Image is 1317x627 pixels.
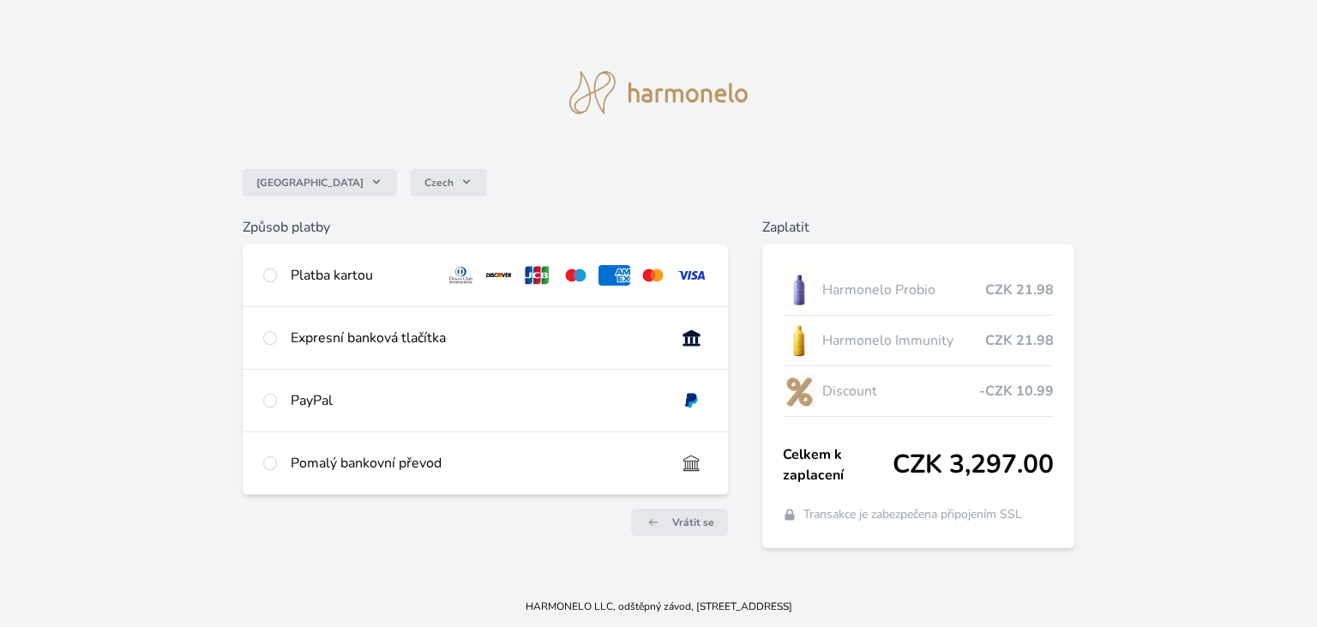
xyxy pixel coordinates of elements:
[822,280,985,300] span: Harmonelo Probio
[521,265,553,286] img: jcb.svg
[569,71,748,114] img: logo.svg
[291,265,431,286] div: Platba kartou
[783,370,815,413] img: discount-lo.png
[783,444,893,485] span: Celkem k zaplacení
[676,328,707,348] img: onlineBanking_CZ.svg
[803,506,1022,523] span: Transakce je zabezpečena připojením SSL
[762,217,1074,238] h6: Zaplatit
[291,328,662,348] div: Expresní banková tlačítka
[893,449,1054,480] span: CZK 3,297.00
[783,268,815,311] img: CLEAN_PROBIO_se_stinem_x-lo.jpg
[560,265,592,286] img: maestro.svg
[424,176,454,190] span: Czech
[985,330,1054,351] span: CZK 21.98
[291,390,662,411] div: PayPal
[676,453,707,473] img: bankTransfer_IBAN.svg
[783,319,815,362] img: IMMUNITY_se_stinem_x-lo.jpg
[676,265,707,286] img: visa.svg
[985,280,1054,300] span: CZK 21.98
[243,169,397,196] button: [GEOGRAPHIC_DATA]
[484,265,515,286] img: discover.svg
[598,265,630,286] img: amex.svg
[672,515,714,529] span: Vrátit se
[822,381,979,401] span: Discount
[637,265,669,286] img: mc.svg
[979,381,1054,401] span: -CZK 10.99
[243,217,728,238] h6: Způsob platby
[445,265,477,286] img: diners.svg
[631,509,728,536] a: Vrátit se
[822,330,985,351] span: Harmonelo Immunity
[291,453,662,473] div: Pomalý bankovní převod
[411,169,487,196] button: Czech
[256,176,364,190] span: [GEOGRAPHIC_DATA]
[676,390,707,411] img: paypal.svg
